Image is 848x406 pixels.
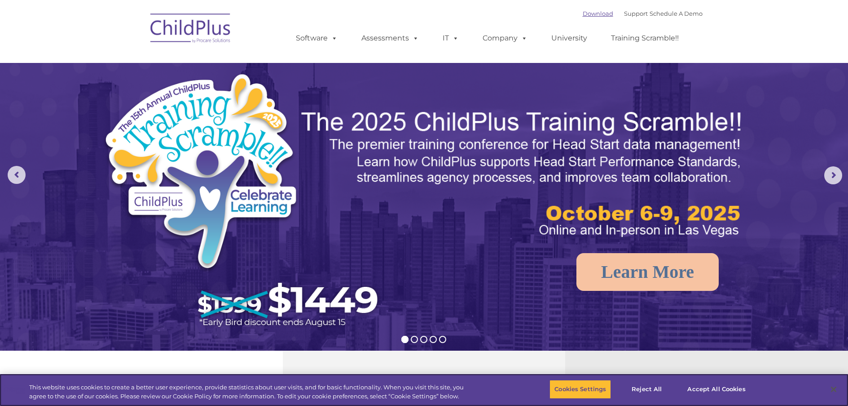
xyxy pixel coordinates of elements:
span: Phone number [125,96,163,103]
a: Learn More [576,253,719,291]
button: Cookies Settings [549,380,611,399]
button: Accept All Cookies [682,380,750,399]
img: ChildPlus by Procare Solutions [146,7,236,52]
a: Training Scramble!! [602,29,688,47]
a: Download [583,10,613,17]
a: Software [287,29,347,47]
a: University [542,29,596,47]
span: Last name [125,59,152,66]
a: Assessments [352,29,428,47]
a: Support [624,10,648,17]
button: Close [824,379,844,399]
div: This website uses cookies to create a better user experience, provide statistics about user visit... [29,383,466,401]
a: IT [434,29,468,47]
a: Schedule A Demo [650,10,703,17]
font: | [583,10,703,17]
button: Reject All [619,380,675,399]
a: Company [474,29,536,47]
